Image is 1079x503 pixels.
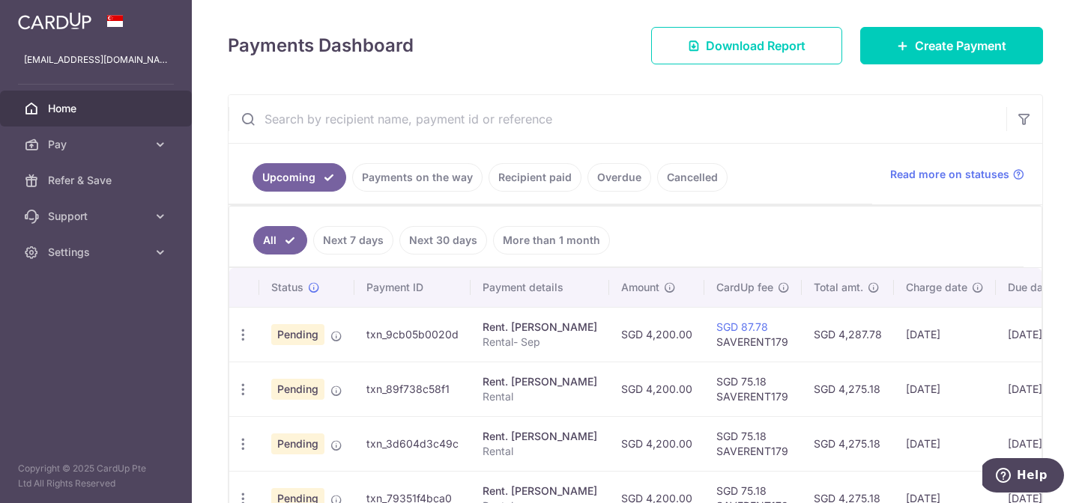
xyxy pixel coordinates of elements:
[271,280,303,295] span: Status
[483,335,597,350] p: Rental- Sep
[802,362,894,416] td: SGD 4,275.18
[18,12,91,30] img: CardUp
[352,163,483,192] a: Payments on the way
[229,95,1006,143] input: Search by recipient name, payment id or reference
[399,226,487,254] a: Next 30 days
[915,37,1006,55] span: Create Payment
[706,37,806,55] span: Download Report
[657,163,728,192] a: Cancelled
[704,362,802,416] td: SGD 75.18 SAVERENT179
[716,280,773,295] span: CardUp fee
[354,362,471,416] td: txn_89f738c58f1
[271,433,324,454] span: Pending
[253,226,307,254] a: All
[894,416,996,471] td: [DATE]
[253,163,346,192] a: Upcoming
[48,101,147,116] span: Home
[890,167,1024,182] a: Read more on statuses
[493,226,610,254] a: More than 1 month
[802,307,894,362] td: SGD 4,287.78
[228,32,414,59] h4: Payments Dashboard
[906,280,967,295] span: Charge date
[483,389,597,404] p: Rental
[860,27,1043,64] a: Create Payment
[313,226,393,254] a: Next 7 days
[354,268,471,307] th: Payment ID
[271,379,324,400] span: Pending
[48,245,147,260] span: Settings
[24,52,168,67] p: [EMAIL_ADDRESS][DOMAIN_NAME]
[483,429,597,444] div: Rent. [PERSON_NAME]
[982,458,1064,496] iframe: Opens a widget where you can find more information
[48,173,147,188] span: Refer & Save
[483,484,597,499] div: Rent. [PERSON_NAME]
[651,27,842,64] a: Download Report
[1008,280,1053,295] span: Due date
[704,416,802,471] td: SGD 75.18 SAVERENT179
[894,307,996,362] td: [DATE]
[587,163,651,192] a: Overdue
[489,163,581,192] a: Recipient paid
[814,280,863,295] span: Total amt.
[802,416,894,471] td: SGD 4,275.18
[621,280,659,295] span: Amount
[471,268,609,307] th: Payment details
[48,137,147,152] span: Pay
[716,320,768,333] a: SGD 87.78
[890,167,1009,182] span: Read more on statuses
[609,416,704,471] td: SGD 4,200.00
[609,362,704,416] td: SGD 4,200.00
[704,307,802,362] td: SAVERENT179
[483,444,597,459] p: Rental
[483,374,597,389] div: Rent. [PERSON_NAME]
[609,307,704,362] td: SGD 4,200.00
[894,362,996,416] td: [DATE]
[354,307,471,362] td: txn_9cb05b0020d
[271,324,324,345] span: Pending
[48,209,147,224] span: Support
[483,320,597,335] div: Rent. [PERSON_NAME]
[354,416,471,471] td: txn_3d604d3c49c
